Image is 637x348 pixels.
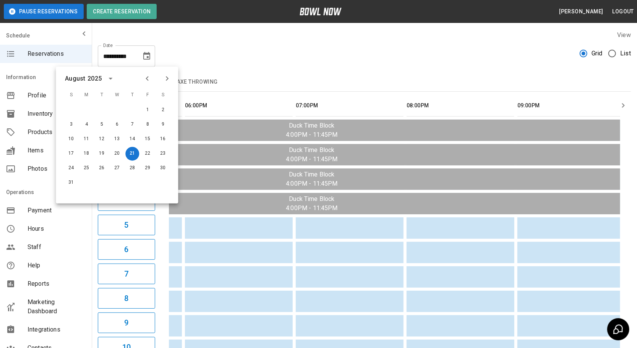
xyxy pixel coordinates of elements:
button: Aug 14, 2025 [125,133,139,146]
button: Aug 24, 2025 [64,162,78,175]
button: 7 [98,264,155,284]
h6: 9 [124,317,128,329]
span: Inventory [28,109,86,118]
button: Aug 16, 2025 [156,133,170,146]
button: 9 [98,312,155,333]
button: Aug 15, 2025 [141,133,154,146]
button: calendar view is open, switch to year view [104,72,117,85]
button: Create Reservation [87,4,157,19]
button: Aug 28, 2025 [125,162,139,175]
span: Integrations [28,325,86,334]
button: Aug 27, 2025 [110,162,124,175]
button: 5 [98,215,155,235]
button: Aug 3, 2025 [64,118,78,132]
h6: 6 [124,243,128,256]
span: Products [28,128,86,137]
h6: 5 [124,219,128,231]
button: Aug 30, 2025 [156,162,170,175]
button: Aug 7, 2025 [125,118,139,132]
span: Staff [28,243,86,252]
span: Help [28,261,86,270]
button: Aug 22, 2025 [141,147,154,161]
button: Aug 25, 2025 [79,162,93,175]
h6: 8 [124,292,128,304]
button: Aug 13, 2025 [110,133,124,146]
span: Payment [28,206,86,215]
label: View [617,31,631,39]
span: S [64,87,78,103]
span: Profile [28,91,86,100]
button: Choose date, selected date is Aug 21, 2025 [139,49,154,64]
h6: 7 [124,268,128,280]
span: List [620,49,631,58]
div: August [65,74,85,83]
span: F [141,87,154,103]
button: Aug 1, 2025 [141,104,154,117]
button: Aug 18, 2025 [79,147,93,161]
span: Reservations [28,49,86,58]
span: M [79,87,93,103]
button: Aug 2, 2025 [156,104,170,117]
button: Aug 5, 2025 [95,118,109,132]
button: Aug 9, 2025 [156,118,170,132]
div: 2025 [88,74,102,83]
button: Next month [160,72,173,85]
button: Aug 6, 2025 [110,118,124,132]
span: S [156,87,170,103]
span: Hours [28,224,86,233]
button: Aug 21, 2025 [125,147,139,161]
button: Aug 26, 2025 [95,162,109,175]
button: Logout [609,5,637,19]
button: Axe Throwing [171,73,224,91]
button: Aug 11, 2025 [79,133,93,146]
span: W [110,87,124,103]
button: Aug 4, 2025 [79,118,93,132]
span: Reports [28,279,86,288]
span: T [125,87,139,103]
button: Aug 10, 2025 [64,133,78,146]
button: 8 [98,288,155,309]
button: Aug 12, 2025 [95,133,109,146]
span: Items [28,146,86,155]
span: Photos [28,164,86,173]
button: Aug 17, 2025 [64,147,78,161]
button: [PERSON_NAME] [556,5,606,19]
div: inventory tabs [98,73,631,91]
button: Aug 8, 2025 [141,118,154,132]
span: T [95,87,109,103]
span: Marketing Dashboard [28,298,86,316]
button: Aug 31, 2025 [64,176,78,190]
button: Aug 23, 2025 [156,147,170,161]
span: Grid [592,49,603,58]
button: Aug 20, 2025 [110,147,124,161]
img: logo [300,8,342,15]
button: 6 [98,239,155,260]
button: Aug 19, 2025 [95,147,109,161]
button: Pause Reservations [4,4,84,19]
button: Previous month [141,72,154,85]
button: Aug 29, 2025 [141,162,154,175]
